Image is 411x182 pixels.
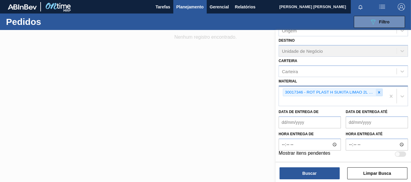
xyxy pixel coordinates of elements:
span: Relatórios [235,3,255,10]
span: Planejamento [176,3,204,10]
button: Filtro [354,16,405,28]
h1: Pedidos [6,18,90,25]
label: Mostrar itens pendentes [279,151,330,158]
img: Logout [398,3,405,10]
label: Material [279,79,297,83]
span: Tarefas [156,3,170,10]
div: 30017346 - ROT PLAST H SUKITA LIMAO 2L 429 [283,89,376,96]
input: dd/mm/yyyy [279,116,341,128]
span: Filtro [379,19,390,24]
label: Hora entrega de [279,130,341,139]
input: dd/mm/yyyy [346,116,408,128]
label: Hora entrega até [346,130,408,139]
span: Gerencial [210,3,229,10]
button: Notificações [351,3,370,11]
label: Carteira [279,59,297,63]
img: userActions [379,3,386,10]
div: Carteira [282,69,298,74]
img: TNhmsLtSVTkK8tSr43FrP2fwEKptu5GPRR3wAAAABJRU5ErkJggg== [8,4,37,10]
label: Data de Entrega de [279,110,319,114]
label: Destino [279,38,295,43]
label: Data de Entrega até [346,110,388,114]
div: Origem [282,28,297,33]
